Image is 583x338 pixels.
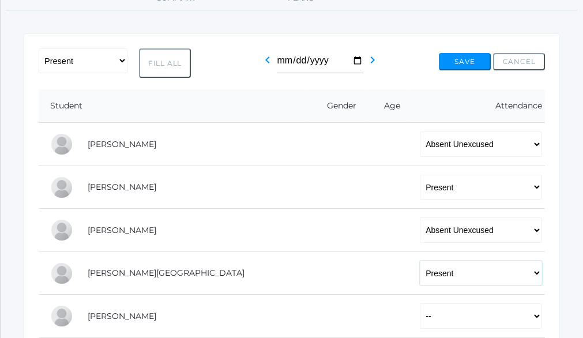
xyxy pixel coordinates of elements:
a: [PERSON_NAME][GEOGRAPHIC_DATA] [88,268,245,278]
a: chevron_right [366,59,379,69]
div: LaRae Erner [50,219,73,242]
th: Age [367,89,409,123]
a: [PERSON_NAME] [88,182,156,192]
a: [PERSON_NAME] [88,225,156,235]
div: Austin Hill [50,262,73,285]
div: Pierce Brozek [50,133,73,156]
div: Reese Carr [50,176,73,199]
a: chevron_left [261,59,274,69]
a: [PERSON_NAME] [88,139,156,149]
th: Gender [308,89,367,123]
button: Save [439,53,491,70]
button: Fill All [139,48,191,78]
i: chevron_left [261,53,274,67]
i: chevron_right [366,53,379,67]
div: Wyatt Hill [50,305,73,328]
th: Attendance [408,89,545,123]
a: [PERSON_NAME] [88,311,156,321]
th: Student [39,89,308,123]
button: Cancel [493,53,545,70]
